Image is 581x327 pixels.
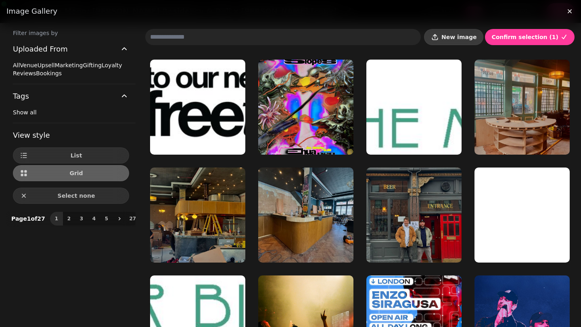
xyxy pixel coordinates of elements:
[485,29,575,45] button: Confirm selection (1)
[13,130,129,141] h3: View style
[474,168,570,263] img: Marquee Logo White.png
[6,29,136,37] label: Filter images by
[366,60,462,155] img: mm.png
[491,34,558,40] span: Confirm selection ( 1 )
[13,61,129,84] div: Uploaded From
[441,34,477,40] span: New image
[50,212,63,226] button: 1
[83,62,102,68] span: Gifting
[150,168,245,263] img: SnapInsta.to_528021539_18024412079717693_7972317148390143309_n.jpg
[30,153,122,158] span: List
[258,168,353,263] img: SnapInsta.to_528685818_18024412058717693_5142485684862308583_n.jpg
[75,212,88,226] button: 3
[126,212,139,226] button: 27
[30,170,122,176] span: Grid
[8,215,48,223] p: Page 1 of 27
[424,29,483,45] button: New image
[88,212,100,226] button: 4
[258,60,353,155] img: Slipper Slopes_Post.png
[78,216,85,221] span: 3
[13,37,129,61] button: Uploaded From
[13,109,37,116] span: Show all
[103,216,110,221] span: 5
[91,216,97,221] span: 4
[150,60,245,155] img: Headings.png
[366,168,462,263] img: SnapInsta.to_529941306_18024412049717693_723397496948265297_n.jpg
[63,212,75,226] button: 2
[13,62,20,68] span: All
[6,6,575,16] h3: Image gallery
[13,165,129,181] button: Grid
[13,147,129,163] button: List
[13,84,129,108] button: Tags
[66,216,72,221] span: 2
[102,62,122,68] span: Loyalty
[474,60,570,155] img: SnapInsta.to_527622218_18024412070717693_8755801039018565411_n.jpg
[130,216,136,221] span: 27
[100,212,113,226] button: 5
[13,108,129,123] div: Tags
[36,70,62,77] span: Bookings
[55,62,83,68] span: Marketing
[53,216,60,221] span: 1
[13,70,36,77] span: Reviews
[13,188,129,204] button: Select none
[38,62,55,68] span: Upsell
[50,212,139,226] nav: Pagination
[20,62,37,68] span: Venue
[30,193,122,199] span: Select none
[113,212,126,226] button: next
